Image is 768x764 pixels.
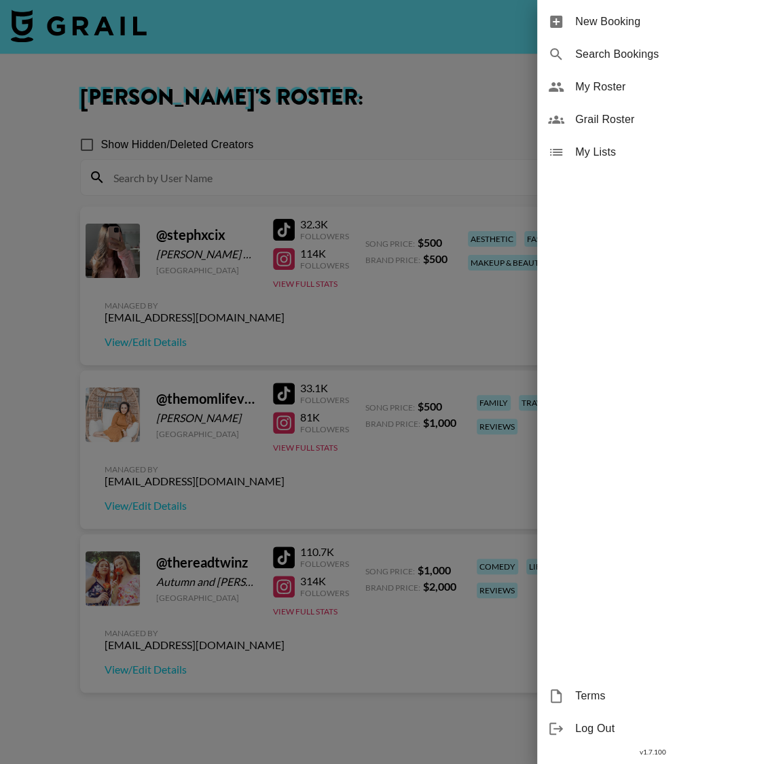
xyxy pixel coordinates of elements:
[537,103,768,136] div: Grail Roster
[537,71,768,103] div: My Roster
[537,680,768,712] div: Terms
[575,688,757,704] span: Terms
[537,136,768,169] div: My Lists
[575,46,757,63] span: Search Bookings
[575,111,757,128] span: Grail Roster
[537,712,768,745] div: Log Out
[537,5,768,38] div: New Booking
[575,79,757,95] span: My Roster
[575,144,757,160] span: My Lists
[575,720,757,737] span: Log Out
[537,38,768,71] div: Search Bookings
[537,745,768,759] div: v 1.7.100
[575,14,757,30] span: New Booking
